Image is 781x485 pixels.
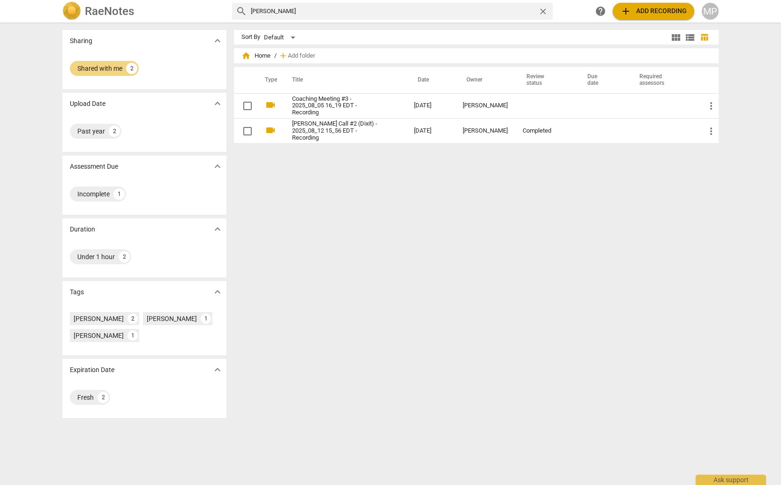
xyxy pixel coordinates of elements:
div: Default [264,30,299,45]
span: / [274,52,277,60]
div: Ask support [696,475,766,485]
div: Sort By [241,34,260,41]
button: MP [702,3,719,20]
th: Date [406,67,455,93]
th: Owner [455,67,515,93]
button: List view [683,30,697,45]
p: Assessment Due [70,162,118,172]
th: Title [281,67,406,93]
p: Upload Date [70,99,105,109]
button: Show more [210,222,225,236]
p: Tags [70,287,84,297]
span: help [595,6,606,17]
span: close [538,7,548,16]
div: 2 [98,392,109,403]
span: expand_more [212,364,223,375]
span: table_chart [700,33,709,42]
span: search [236,6,247,17]
div: [PERSON_NAME] [74,314,124,323]
div: 1 [113,188,125,200]
span: expand_more [212,98,223,109]
span: expand_more [212,286,223,298]
div: Fresh [77,393,94,402]
td: [DATE] [406,93,455,119]
th: Required assessors [628,67,698,93]
a: LogoRaeNotes [62,2,225,21]
th: Type [257,67,281,93]
span: videocam [265,99,276,111]
span: add [620,6,631,17]
button: Table view [697,30,711,45]
div: Completed [523,127,569,134]
p: Sharing [70,36,92,46]
div: Past year [77,127,105,136]
img: Logo [62,2,81,21]
span: expand_more [212,35,223,46]
div: 1 [201,313,211,324]
span: view_list [684,32,696,43]
span: view_module [670,32,682,43]
p: Expiration Date [70,365,114,375]
th: Due date [576,67,628,93]
div: 1 [128,330,138,341]
span: videocam [265,125,276,136]
div: [PERSON_NAME] [147,314,197,323]
span: expand_more [212,224,223,235]
div: 2 [119,251,130,262]
button: Tile view [669,30,683,45]
h2: RaeNotes [85,5,134,18]
div: 2 [109,126,120,137]
button: Upload [613,3,694,20]
button: Show more [210,285,225,299]
div: Under 1 hour [77,252,115,261]
span: more_vert [706,100,717,112]
div: [PERSON_NAME] [463,127,508,134]
p: Duration [70,224,95,234]
div: [PERSON_NAME] [463,102,508,109]
span: add [278,51,288,60]
a: Help [592,3,609,20]
button: Show more [210,159,225,173]
span: Home [241,51,270,60]
div: [PERSON_NAME] [74,331,124,340]
button: Show more [210,34,225,48]
div: Incomplete [77,189,110,199]
td: [DATE] [406,119,455,144]
span: more_vert [706,126,717,137]
button: Show more [210,97,225,111]
input: Search [251,4,534,19]
a: [PERSON_NAME] Call #2 (Dixit) - 2025_08_12 15_56 EDT - Recording [292,120,380,142]
div: Shared with me [77,64,122,73]
th: Review status [515,67,576,93]
a: Coaching Meeting #3 - 2025_08_05 16_19 EDT - Recording [292,96,380,117]
span: home [241,51,251,60]
span: expand_more [212,161,223,172]
div: 2 [126,63,137,74]
div: 2 [128,313,138,324]
button: Show more [210,363,225,377]
span: Add recording [620,6,687,17]
span: Add folder [288,52,315,60]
